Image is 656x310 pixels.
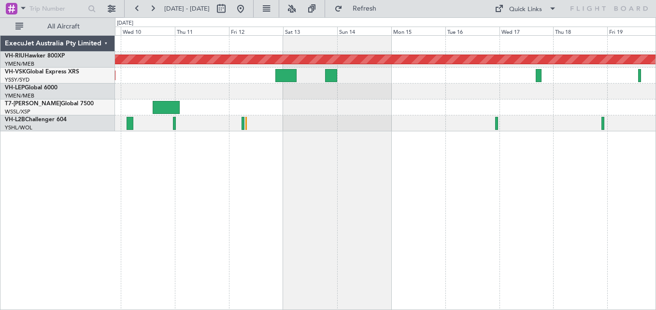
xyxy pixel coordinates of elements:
[5,76,29,84] a: YSSY/SYD
[509,5,542,14] div: Quick Links
[121,27,175,35] div: Wed 10
[283,27,337,35] div: Sat 13
[229,27,283,35] div: Fri 12
[330,1,388,16] button: Refresh
[5,101,61,107] span: T7-[PERSON_NAME]
[553,27,607,35] div: Thu 18
[5,117,67,123] a: VH-L2BChallenger 604
[5,117,25,123] span: VH-L2B
[5,53,25,59] span: VH-RIU
[11,19,105,34] button: All Aircraft
[164,4,210,13] span: [DATE] - [DATE]
[391,27,445,35] div: Mon 15
[337,27,391,35] div: Sun 14
[117,19,133,28] div: [DATE]
[5,60,34,68] a: YMEN/MEB
[5,69,79,75] a: VH-VSKGlobal Express XRS
[5,108,30,115] a: WSSL/XSP
[5,85,25,91] span: VH-LEP
[5,92,34,99] a: YMEN/MEB
[445,27,499,35] div: Tue 16
[5,85,57,91] a: VH-LEPGlobal 6000
[499,27,554,35] div: Wed 17
[5,124,32,131] a: YSHL/WOL
[5,101,94,107] a: T7-[PERSON_NAME]Global 7500
[490,1,561,16] button: Quick Links
[5,53,65,59] a: VH-RIUHawker 800XP
[29,1,85,16] input: Trip Number
[344,5,385,12] span: Refresh
[175,27,229,35] div: Thu 11
[5,69,26,75] span: VH-VSK
[25,23,102,30] span: All Aircraft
